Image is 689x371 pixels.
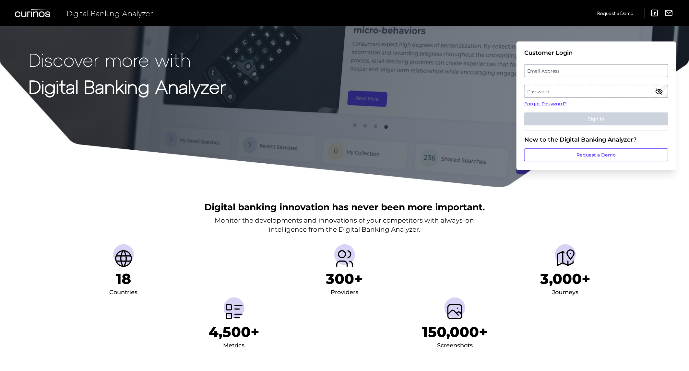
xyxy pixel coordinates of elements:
h1: 300+ [326,270,363,287]
div: Customer Login [524,49,668,56]
img: Providers [334,248,355,269]
img: Journeys [555,248,576,269]
a: Request a Demo [524,148,668,161]
a: Forgot Password? [524,100,668,107]
strong: Digital Banking Analyzer [29,75,226,97]
a: Request a Demo [597,8,634,18]
div: Metrics [223,341,245,351]
h1: 18 [116,270,131,287]
span: Request a Demo [597,10,634,16]
img: Countries [113,248,134,269]
p: Monitor the developments and innovations of your competitors with always-on intelligence from the... [215,216,474,234]
span: Digital Banking Analyzer [67,8,153,18]
div: New to the Digital Banking Analyzer? [524,136,668,143]
div: Journeys [552,287,579,298]
h2: Digital banking innovation has never been more important. [204,201,485,213]
img: Screenshots [445,301,465,322]
h1: 150,000+ [422,323,488,341]
div: Providers [331,287,358,298]
h1: 3,000+ [541,270,591,287]
div: Countries [109,287,137,298]
div: Screenshots [437,341,473,351]
label: Email Address [525,65,668,76]
button: Sign In [524,112,668,125]
img: Metrics [224,301,244,322]
h1: 4,500+ [208,323,260,341]
p: Discover more with [29,49,226,70]
img: Curinos [15,9,51,17]
label: Password [525,86,668,97]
